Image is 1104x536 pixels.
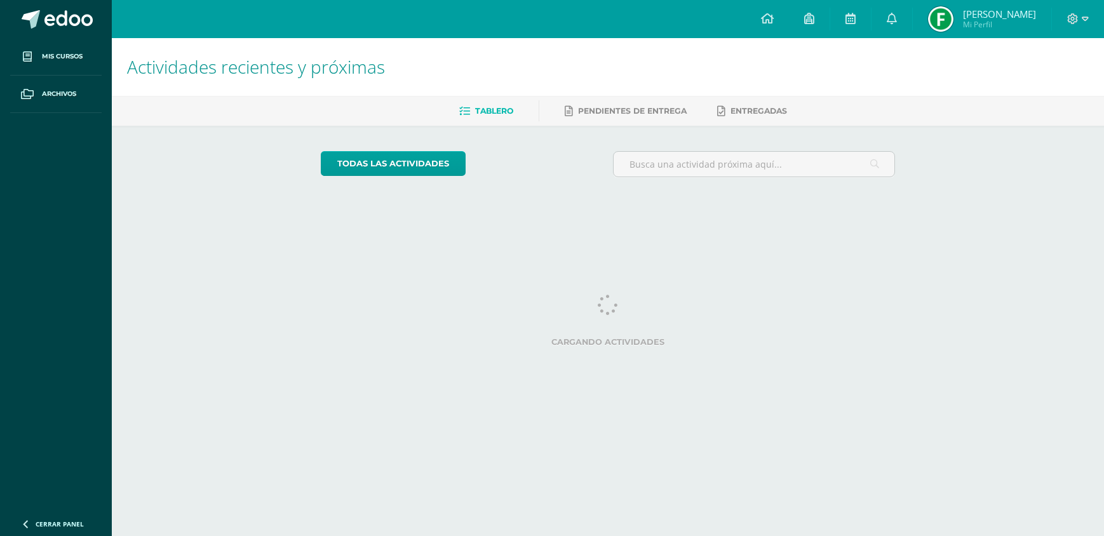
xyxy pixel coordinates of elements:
[730,106,787,116] span: Entregadas
[963,19,1036,30] span: Mi Perfil
[127,55,385,79] span: Actividades recientes y próximas
[10,76,102,113] a: Archivos
[42,51,83,62] span: Mis cursos
[717,101,787,121] a: Entregadas
[475,106,513,116] span: Tablero
[10,38,102,76] a: Mis cursos
[321,151,466,176] a: todas las Actividades
[459,101,513,121] a: Tablero
[963,8,1036,20] span: [PERSON_NAME]
[928,6,953,32] img: d75a0d7f342e31b277280e3f59aba681.png
[614,152,895,177] input: Busca una actividad próxima aquí...
[565,101,687,121] a: Pendientes de entrega
[42,89,76,99] span: Archivos
[578,106,687,116] span: Pendientes de entrega
[36,519,84,528] span: Cerrar panel
[321,337,896,347] label: Cargando actividades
